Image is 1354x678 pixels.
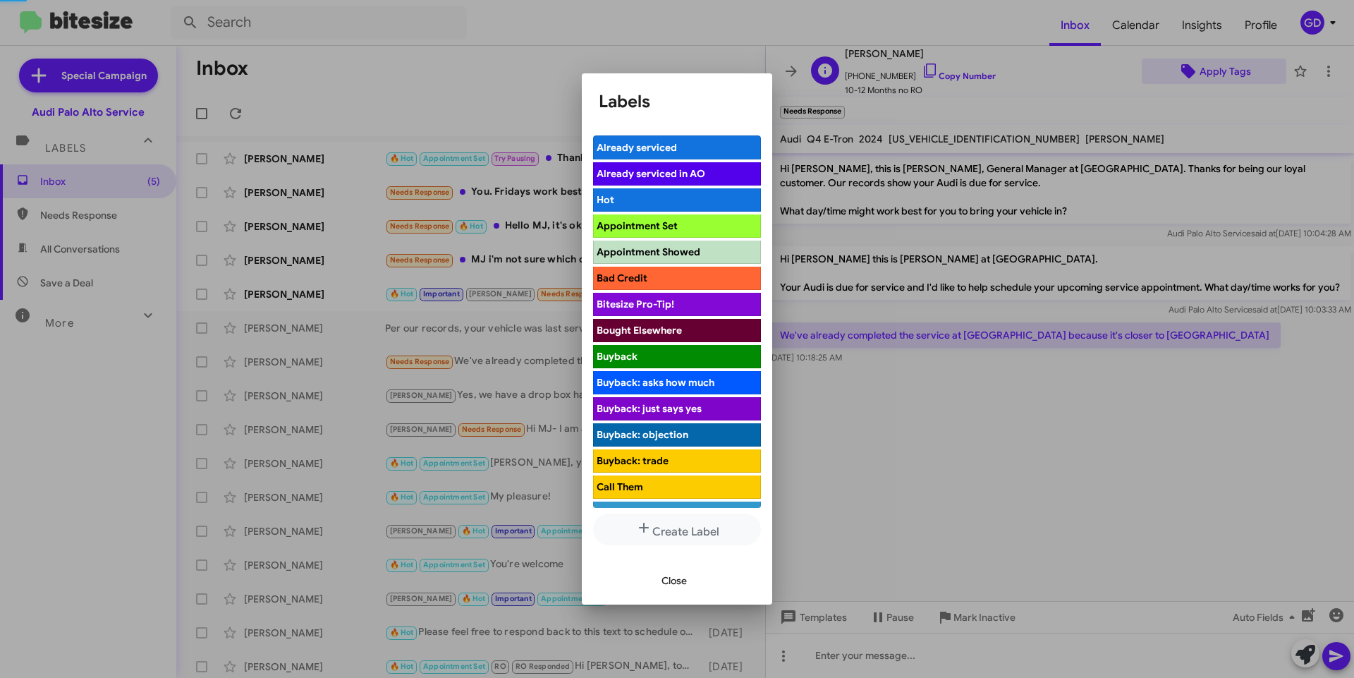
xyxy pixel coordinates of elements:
span: Contacted [597,507,647,519]
span: Call Them [597,480,643,493]
h1: Labels [599,90,755,113]
span: Buyback: objection [597,428,688,441]
span: Already serviced in AO [597,167,705,180]
span: Bitesize Pro-Tip! [597,298,674,310]
span: Hot [597,193,614,206]
span: Buyback: asks how much [597,376,714,389]
span: Appointment Set [597,219,678,232]
span: Bought Elsewhere [597,324,682,337]
span: Appointment Showed [597,246,700,258]
span: Buyback: just says yes [597,402,702,415]
span: Close [661,568,687,593]
span: Buyback [597,350,638,363]
button: Create Label [593,514,761,545]
button: Close [650,568,698,593]
span: Already serviced [597,141,677,154]
span: Buyback: trade [597,454,669,467]
span: Bad Credit [597,272,647,284]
